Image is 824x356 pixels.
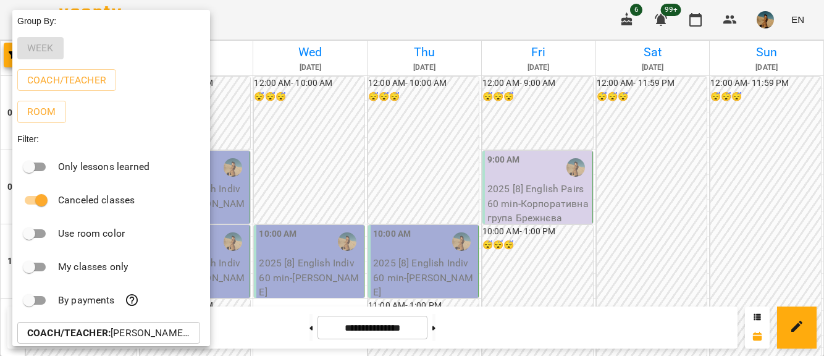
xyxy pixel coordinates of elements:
button: Coach/Teacher:[PERSON_NAME] (а) [17,322,200,344]
button: Coach/Teacher [17,69,116,91]
p: Room [27,104,56,119]
button: Room [17,101,66,123]
p: Only lessons learned [58,159,149,174]
div: Filter: [12,128,210,150]
p: [PERSON_NAME] (а) [27,326,190,341]
div: Group By: [12,10,210,32]
p: Coach/Teacher [27,73,106,88]
p: By payments [58,293,115,308]
p: My classes only [58,260,128,274]
p: Canceled classes [58,193,135,208]
b: Coach/Teacher : [27,327,111,339]
p: Use room color [58,226,125,241]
